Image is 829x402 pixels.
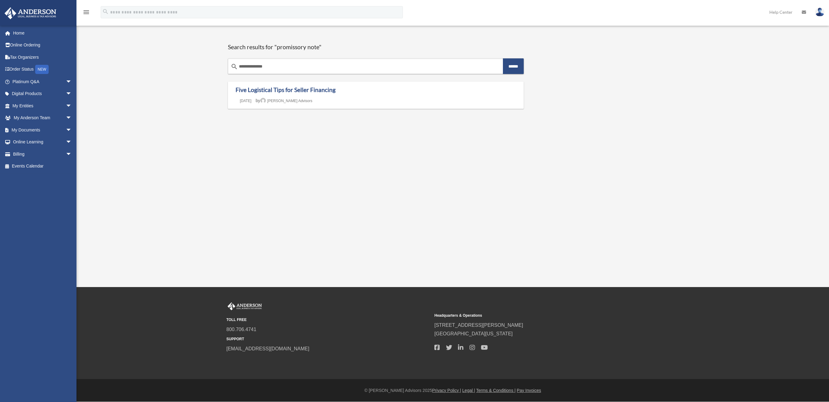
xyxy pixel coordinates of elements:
[476,388,516,393] a: Terms & Conditions |
[4,63,81,76] a: Order StatusNEW
[83,9,90,16] i: menu
[35,65,49,74] div: NEW
[4,112,81,124] a: My Anderson Teamarrow_drop_down
[4,27,78,39] a: Home
[231,63,238,70] i: search
[66,112,78,124] span: arrow_drop_down
[815,8,824,17] img: User Pic
[228,43,524,51] h1: Search results for "promissory note"
[226,346,309,351] a: [EMAIL_ADDRESS][DOMAIN_NAME]
[3,7,58,19] img: Anderson Advisors Platinum Portal
[83,11,90,16] a: menu
[4,136,81,148] a: Online Learningarrow_drop_down
[226,336,430,342] small: SUPPORT
[432,388,461,393] a: Privacy Policy |
[256,98,312,103] span: by
[4,88,81,100] a: Digital Productsarrow_drop_down
[4,124,81,136] a: My Documentsarrow_drop_down
[66,88,78,100] span: arrow_drop_down
[4,51,81,63] a: Tax Organizers
[236,86,336,93] a: Five Logistical Tips for Seller Financing
[236,99,256,103] a: [DATE]
[4,160,81,172] a: Events Calendar
[66,76,78,88] span: arrow_drop_down
[260,99,312,103] a: [PERSON_NAME] Advisors
[517,388,541,393] a: Pay Invoices
[4,148,81,160] a: Billingarrow_drop_down
[226,302,263,310] img: Anderson Advisors Platinum Portal
[4,100,81,112] a: My Entitiesarrow_drop_down
[66,124,78,136] span: arrow_drop_down
[102,8,109,15] i: search
[434,312,638,319] small: Headquarters & Operations
[66,100,78,112] span: arrow_drop_down
[434,323,523,328] a: [STREET_ADDRESS][PERSON_NAME]
[76,387,829,394] div: © [PERSON_NAME] Advisors 2025
[462,388,475,393] a: Legal |
[226,317,430,323] small: TOLL FREE
[66,148,78,160] span: arrow_drop_down
[226,327,256,332] a: 800.706.4741
[434,331,513,336] a: [GEOGRAPHIC_DATA][US_STATE]
[4,39,81,51] a: Online Ordering
[4,76,81,88] a: Platinum Q&Aarrow_drop_down
[66,136,78,149] span: arrow_drop_down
